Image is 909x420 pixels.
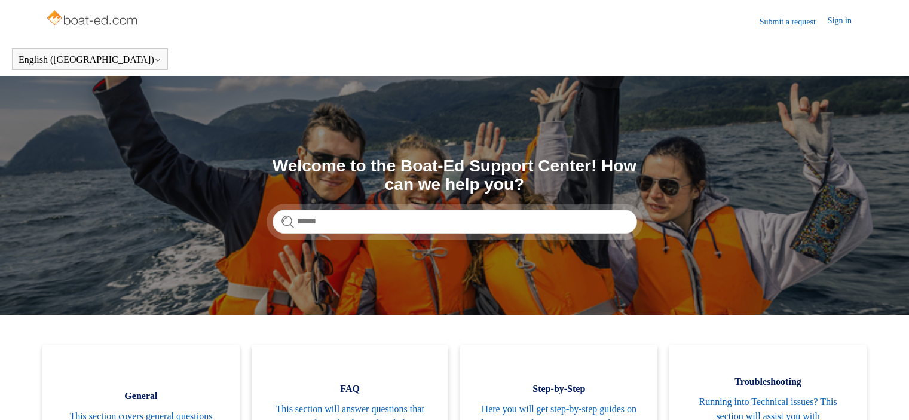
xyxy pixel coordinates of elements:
span: FAQ [270,382,431,396]
img: Boat-Ed Help Center home page [45,7,140,31]
h1: Welcome to the Boat-Ed Support Center! How can we help you? [273,157,637,194]
span: Step-by-Step [478,382,639,396]
span: General [60,389,222,403]
a: Sign in [828,14,864,29]
a: Submit a request [760,16,828,28]
span: Troubleshooting [687,375,849,389]
div: Live chat [869,380,900,411]
button: English ([GEOGRAPHIC_DATA]) [19,54,161,65]
input: Search [273,210,637,234]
